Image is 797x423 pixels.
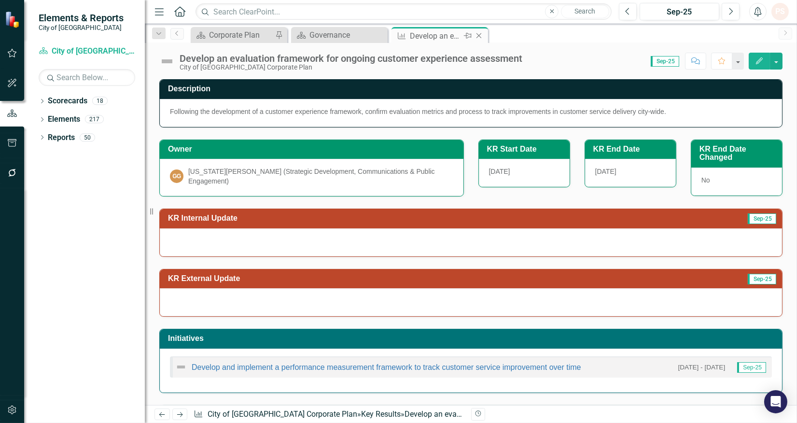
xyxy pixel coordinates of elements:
[208,409,357,419] a: City of [GEOGRAPHIC_DATA] Corporate Plan
[193,29,273,41] a: Corporate Plan
[48,132,75,143] a: Reports
[168,145,459,154] h3: Owner
[39,12,124,24] span: Elements & Reports
[640,3,719,20] button: Sep-25
[4,11,22,28] img: ClearPoint Strategy
[748,213,776,224] span: Sep-25
[748,274,776,284] span: Sep-25
[92,97,108,105] div: 18
[699,145,777,162] h3: KR End Date Changed
[192,363,581,371] a: Develop and implement a performance measurement framework to track customer service improvement o...
[593,145,671,154] h3: KR End Date
[309,29,385,41] div: Governance
[168,214,596,223] h3: KR Internal Update
[489,168,510,175] span: [DATE]
[159,54,175,69] img: Not Defined
[168,274,601,283] h3: KR External Update
[361,409,401,419] a: Key Results
[39,69,135,86] input: Search Below...
[39,46,135,57] a: City of [GEOGRAPHIC_DATA] Corporate Plan
[168,85,777,93] h3: Description
[771,3,789,20] button: PS
[80,133,95,141] div: 50
[39,24,124,31] small: City of [GEOGRAPHIC_DATA]
[170,169,183,183] div: GG
[48,114,80,125] a: Elements
[180,64,522,71] div: City of [GEOGRAPHIC_DATA] Corporate Plan
[701,176,710,184] span: No
[561,5,609,18] button: Search
[678,363,726,372] small: [DATE] - [DATE]
[194,409,463,420] div: » »
[294,29,385,41] a: Governance
[196,3,612,20] input: Search ClearPoint...
[737,362,766,373] span: Sep-25
[405,409,675,419] div: Develop an evaluation framework for ongoing customer experience assessment
[764,390,787,413] div: Open Intercom Messenger
[170,108,666,115] span: Following the development of a customer experience framework, confirm evaluation metrics and proc...
[651,56,679,67] span: Sep-25
[175,361,187,373] img: Not Defined
[410,30,461,42] div: Develop an evaluation framework for ongoing customer experience assessment
[188,167,453,186] div: [US_STATE][PERSON_NAME] (Strategic Development, Communications & Public Engagement)
[487,145,565,154] h3: KR Start Date
[48,96,87,107] a: Scorecards
[180,53,522,64] div: Develop an evaluation framework for ongoing customer experience assessment
[575,7,596,15] span: Search
[595,168,616,175] span: [DATE]
[168,334,777,343] h3: Initiatives
[85,115,104,124] div: 217
[209,29,273,41] div: Corporate Plan
[643,6,716,18] div: Sep-25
